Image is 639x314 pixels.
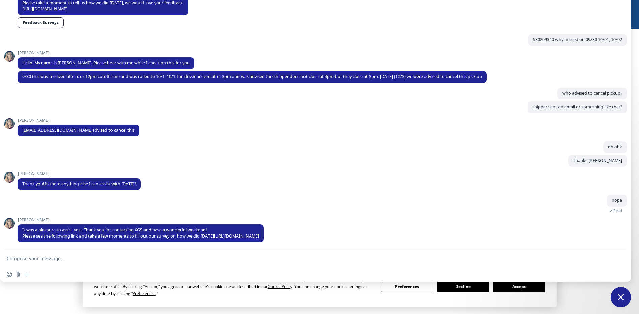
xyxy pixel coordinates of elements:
[493,281,545,292] button: Accept
[214,233,259,239] a: [URL][DOMAIN_NAME]
[533,37,622,42] span: 530209340 why missed on 09/30 10/01, 10/02
[562,90,622,96] span: who advised to cancel pickup?
[613,208,622,213] span: Read
[22,6,67,12] a: [URL][DOMAIN_NAME]
[381,281,433,292] button: Preferences
[18,171,141,176] span: [PERSON_NAME]
[22,181,136,187] span: Thank you! Is there anything else I can assist with [DATE]?
[7,272,12,277] span: Insert an emoji
[18,17,64,28] a: Feedback Surveys
[83,266,557,307] div: Cookie Consent Prompt
[573,158,622,163] span: Thanks [PERSON_NAME]
[18,51,194,55] span: [PERSON_NAME]
[22,60,190,66] span: Hello! My name is [PERSON_NAME]. Please bear with me while I check on this for you
[532,104,622,110] span: shipper sent an email or something like that?
[7,256,609,262] textarea: Compose your message...
[22,227,259,239] span: It was a pleasure to assist you. Thank you for contacting XGS and have a wonderful weekend! Pleas...
[94,276,373,297] div: We use essential cookies to make our site work. With your consent, we may also use non-essential ...
[611,287,631,307] div: Close chat
[22,127,135,133] span: advised to cancel this
[15,272,21,277] span: Send a file
[608,144,622,150] span: oh ohk
[437,281,489,292] button: Decline
[268,284,292,289] span: Cookie Policy
[18,118,139,123] span: [PERSON_NAME]
[22,127,92,133] a: [EMAIL_ADDRESS][DOMAIN_NAME]
[612,197,622,203] span: nope
[133,291,156,296] span: Preferences
[24,272,30,277] span: Audio message
[22,74,482,80] span: 9/30 this was received after our 12pm cutoff time and was rolled to 10/1. 10/1 the driver arrived...
[18,218,264,222] span: [PERSON_NAME]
